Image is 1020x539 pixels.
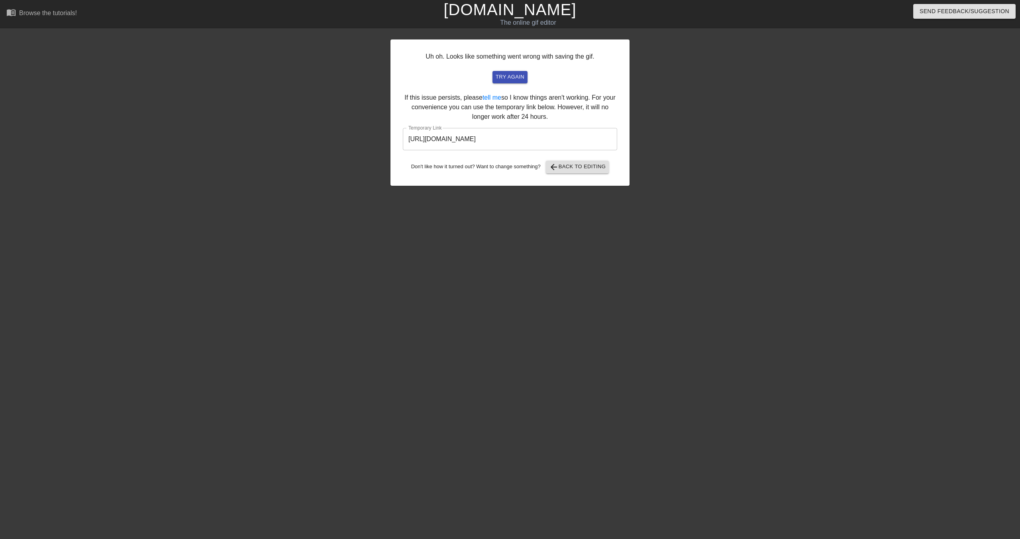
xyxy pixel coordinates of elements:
[920,6,1009,16] span: Send Feedback/Suggestion
[403,128,617,150] input: bare
[549,162,559,172] span: arrow_back
[390,39,630,186] div: Uh oh. Looks like something went wrong with saving the gif. If this issue persists, please so I k...
[913,4,1016,19] button: Send Feedback/Suggestion
[483,94,501,101] a: tell me
[549,162,606,172] span: Back to Editing
[344,18,712,28] div: The online gif editor
[492,71,528,83] button: try again
[443,1,576,18] a: [DOMAIN_NAME]
[6,8,77,20] a: Browse the tutorials!
[403,161,617,173] div: Don't like how it turned out? Want to change something?
[496,73,524,82] span: try again
[19,10,77,16] div: Browse the tutorials!
[6,8,16,17] span: menu_book
[546,161,609,173] button: Back to Editing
